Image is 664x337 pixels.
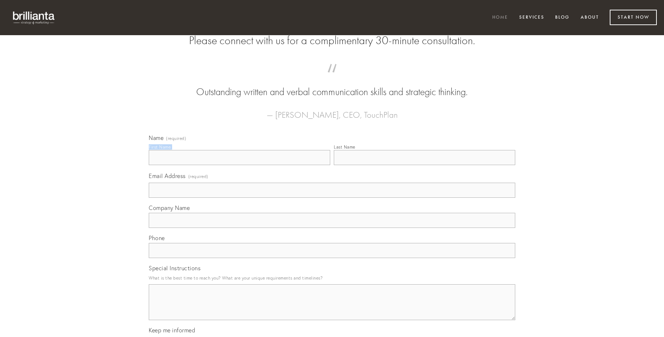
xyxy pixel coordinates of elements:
[149,265,200,272] span: Special Instructions
[149,204,190,211] span: Company Name
[160,71,504,85] span: “
[149,234,165,242] span: Phone
[610,10,657,25] a: Start Now
[334,144,355,150] div: Last Name
[550,12,574,24] a: Blog
[149,134,163,141] span: Name
[166,136,186,141] span: (required)
[149,273,515,283] p: What is the best time to reach you? What are your unique requirements and timelines?
[149,327,195,334] span: Keep me informed
[188,172,208,181] span: (required)
[488,12,513,24] a: Home
[149,172,186,179] span: Email Address
[160,99,504,122] figcaption: — [PERSON_NAME], CEO, TouchPlan
[149,144,171,150] div: First Name
[160,71,504,99] blockquote: Outstanding written and verbal communication skills and strategic thinking.
[149,34,515,47] h2: Please connect with us for a complimentary 30-minute consultation.
[576,12,604,24] a: About
[7,7,61,28] img: brillianta - research, strategy, marketing
[515,12,549,24] a: Services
